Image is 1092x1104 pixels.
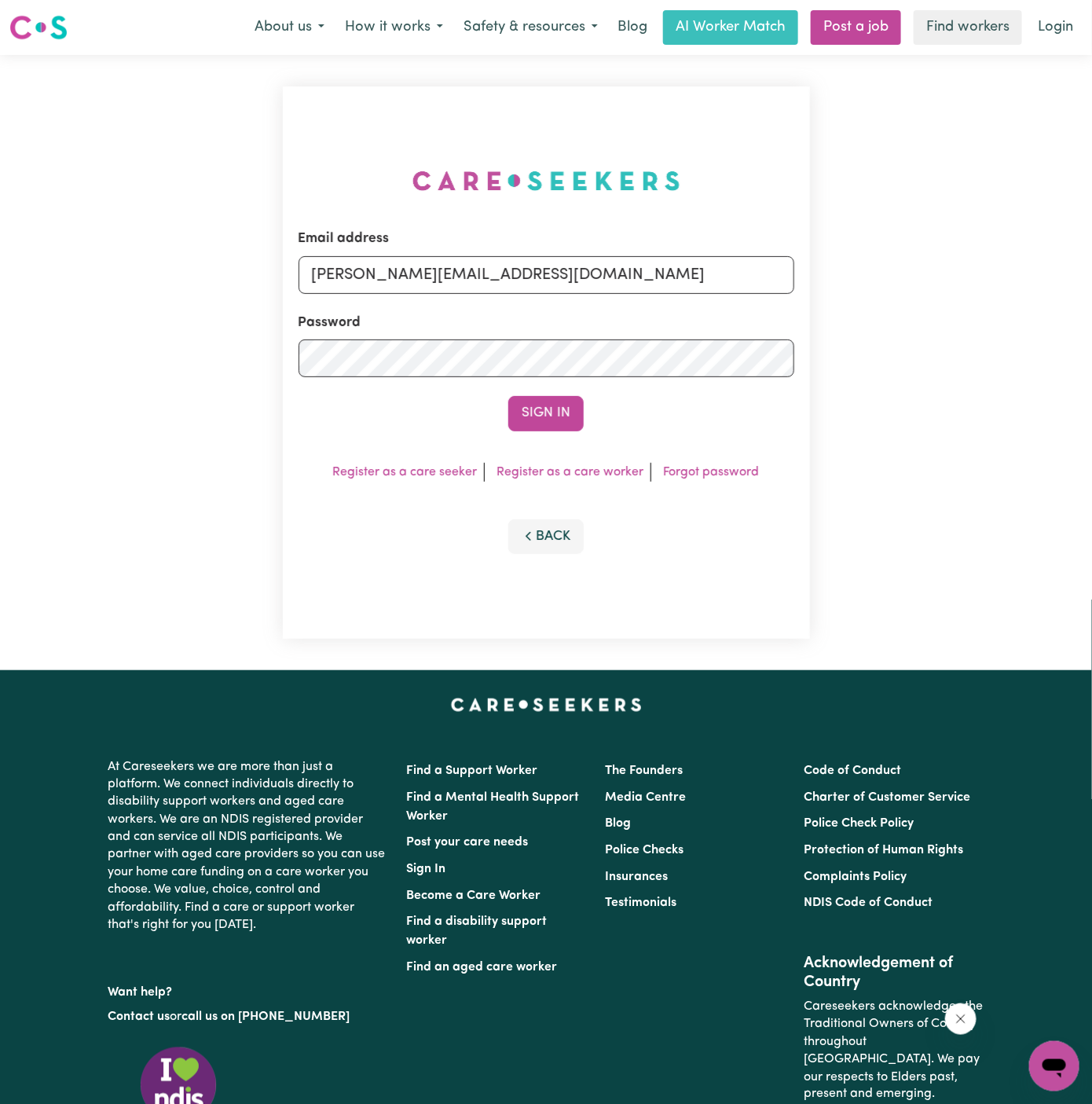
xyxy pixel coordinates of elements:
button: About us [244,11,335,44]
a: Find a Support Worker [406,765,537,777]
a: Sign In [406,863,445,875]
a: Testimonials [605,897,676,909]
p: or [108,1002,387,1032]
a: call us on [PHONE_NUMBER] [181,1010,350,1023]
a: AI Worker Match [663,10,798,45]
h2: Acknowledgement of Country [804,954,984,992]
a: The Founders [605,765,683,777]
a: Become a Care Worker [406,889,541,902]
a: Find a disability support worker [406,915,547,947]
button: Safety & resources [453,11,608,44]
img: Careseekers logo [9,13,68,42]
a: Code of Conduct [804,765,902,777]
a: Register as a care seeker [333,466,478,479]
a: Complaints Policy [804,871,907,883]
button: Back [508,519,584,554]
a: Careseekers home page [451,699,642,711]
a: Find an aged care worker [406,961,557,974]
a: Police Check Policy [804,817,914,830]
a: Police Checks [605,844,683,856]
a: Find workers [914,10,1022,45]
a: Register as a care worker [497,466,644,479]
a: Blog [605,817,631,830]
a: Forgot password [664,466,760,479]
label: Email address [299,229,390,249]
a: Protection of Human Rights [804,844,964,856]
a: Post a job [811,10,901,45]
a: Insurances [605,871,668,883]
a: Contact us [108,1010,170,1023]
iframe: Close message [945,1003,977,1035]
iframe: Button to launch messaging window [1029,1041,1079,1091]
a: Find a Mental Health Support Worker [406,791,579,823]
p: At Careseekers we are more than just a platform. We connect individuals directly to disability su... [108,752,387,941]
span: Need any help? [9,11,95,24]
a: Login [1028,10,1083,45]
p: Want help? [108,977,387,1001]
a: Media Centre [605,791,686,804]
button: How it works [335,11,453,44]
a: Careseekers logo [9,9,68,46]
input: Email address [299,256,794,294]
button: Sign In [508,396,584,431]
a: Charter of Customer Service [804,791,971,804]
label: Password [299,313,361,333]
a: Blog [608,10,657,45]
a: Post your care needs [406,836,528,849]
a: NDIS Code of Conduct [804,897,933,909]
